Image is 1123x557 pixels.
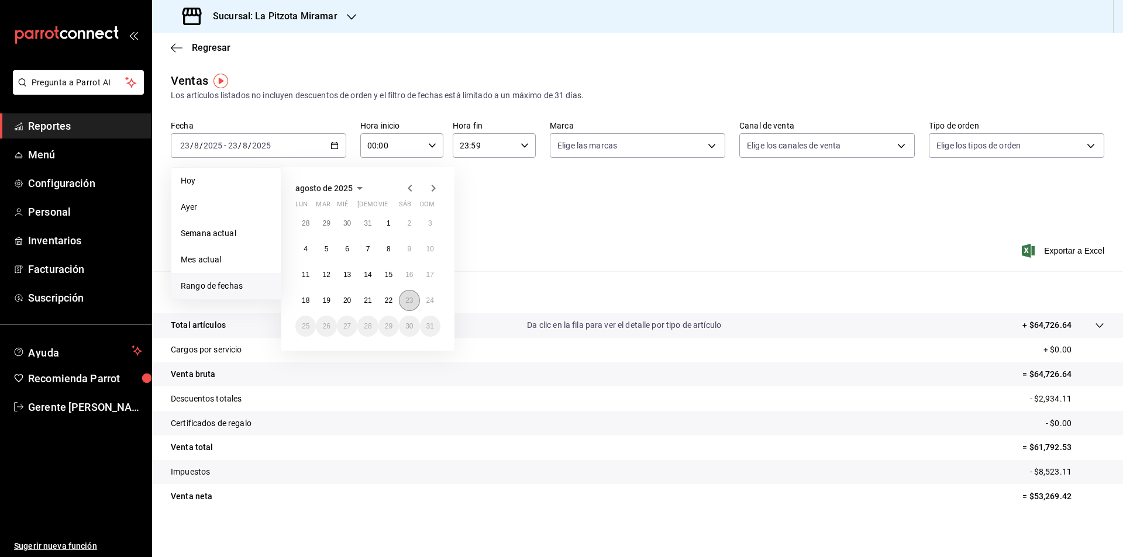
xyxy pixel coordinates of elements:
button: 15 de agosto de 2025 [378,264,399,285]
abbr: jueves [357,200,426,213]
button: 12 de agosto de 2025 [316,264,336,285]
button: 28 de julio de 2025 [295,213,316,234]
abbr: miércoles [337,200,348,213]
abbr: 31 de agosto de 2025 [426,322,434,330]
button: Regresar [171,42,230,53]
abbr: 29 de julio de 2025 [322,219,330,227]
abbr: 17 de agosto de 2025 [426,271,434,279]
p: Total artículos [171,319,226,331]
button: 9 de agosto de 2025 [399,238,419,260]
span: Semana actual [181,227,271,240]
abbr: 13 de agosto de 2025 [343,271,351,279]
input: -- [242,141,248,150]
abbr: 18 de agosto de 2025 [302,296,309,305]
p: - $8,523.11 [1030,466,1104,478]
button: 5 de agosto de 2025 [316,238,336,260]
span: Ayuda [28,344,127,358]
button: agosto de 2025 [295,181,367,195]
button: 13 de agosto de 2025 [337,264,357,285]
abbr: 30 de agosto de 2025 [405,322,413,330]
button: 19 de agosto de 2025 [316,290,336,311]
button: 30 de agosto de 2025 [399,316,419,337]
button: 14 de agosto de 2025 [357,264,378,285]
span: Inventarios [28,233,142,248]
button: 21 de agosto de 2025 [357,290,378,311]
p: - $2,934.11 [1030,393,1104,405]
span: Elige los canales de venta [747,140,840,151]
p: = $53,269.42 [1022,490,1104,503]
abbr: 1 de agosto de 2025 [387,219,391,227]
abbr: 3 de agosto de 2025 [428,219,432,227]
p: Resumen [171,285,1104,299]
abbr: 15 de agosto de 2025 [385,271,392,279]
span: Mes actual [181,254,271,266]
span: Hoy [181,175,271,187]
button: open_drawer_menu [129,30,138,40]
p: Da clic en la fila para ver el detalle por tipo de artículo [527,319,721,331]
p: Venta bruta [171,368,215,380]
button: 17 de agosto de 2025 [420,264,440,285]
button: Exportar a Excel [1024,244,1104,258]
button: 3 de agosto de 2025 [420,213,440,234]
abbr: 14 de agosto de 2025 [364,271,371,279]
abbr: 31 de julio de 2025 [364,219,371,227]
div: Los artículos listados no incluyen descuentos de orden y el filtro de fechas está limitado a un m... [171,89,1104,102]
p: Certificados de regalo [171,417,252,430]
button: 27 de agosto de 2025 [337,316,357,337]
input: -- [194,141,199,150]
button: 18 de agosto de 2025 [295,290,316,311]
span: Sugerir nueva función [14,540,142,552]
abbr: 8 de agosto de 2025 [387,245,391,253]
button: 10 de agosto de 2025 [420,238,440,260]
p: Venta neta [171,490,212,503]
button: 24 de agosto de 2025 [420,290,440,311]
abbr: 29 de agosto de 2025 [385,322,392,330]
span: Regresar [192,42,230,53]
span: Recomienda Parrot [28,371,142,386]
p: = $64,726.64 [1022,368,1104,380]
input: -- [228,141,238,150]
span: Elige los tipos de orden [936,140,1021,151]
span: Elige las marcas [557,140,617,151]
span: agosto de 2025 [295,184,353,193]
span: - [224,141,226,150]
abbr: 25 de agosto de 2025 [302,322,309,330]
span: Rango de fechas [181,280,271,292]
abbr: martes [316,200,330,213]
abbr: 28 de julio de 2025 [302,219,309,227]
label: Canal de venta [739,122,915,130]
abbr: 7 de agosto de 2025 [366,245,370,253]
label: Fecha [171,122,346,130]
abbr: 9 de agosto de 2025 [407,245,411,253]
button: 31 de agosto de 2025 [420,316,440,337]
abbr: lunes [295,200,308,213]
abbr: 6 de agosto de 2025 [345,245,349,253]
abbr: 30 de julio de 2025 [343,219,351,227]
button: 26 de agosto de 2025 [316,316,336,337]
span: Personal [28,204,142,220]
abbr: 10 de agosto de 2025 [426,245,434,253]
span: / [199,141,203,150]
abbr: 4 de agosto de 2025 [304,245,308,253]
span: Suscripción [28,290,142,306]
abbr: 16 de agosto de 2025 [405,271,413,279]
button: 28 de agosto de 2025 [357,316,378,337]
button: 4 de agosto de 2025 [295,238,316,260]
span: Facturación [28,261,142,277]
p: - $0.00 [1046,417,1104,430]
abbr: 5 de agosto de 2025 [325,245,329,253]
abbr: 19 de agosto de 2025 [322,296,330,305]
button: 29 de agosto de 2025 [378,316,399,337]
abbr: 22 de agosto de 2025 [385,296,392,305]
a: Pregunta a Parrot AI [8,85,144,97]
input: ---- [203,141,223,150]
span: / [190,141,194,150]
input: -- [180,141,190,150]
button: 1 de agosto de 2025 [378,213,399,234]
p: Cargos por servicio [171,344,242,356]
abbr: 21 de agosto de 2025 [364,296,371,305]
input: ---- [252,141,271,150]
button: Tooltip marker [213,74,228,88]
p: + $64,726.64 [1022,319,1072,331]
